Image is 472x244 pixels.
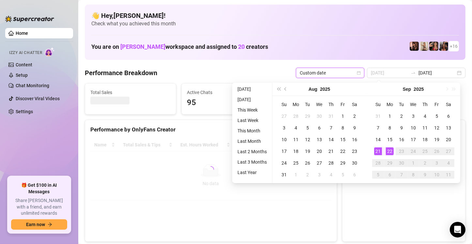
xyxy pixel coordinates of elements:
[278,122,290,134] td: 2025-08-03
[302,99,313,110] th: Tu
[85,68,157,77] h4: Performance Breakdown
[409,112,417,120] div: 3
[292,112,300,120] div: 28
[443,134,454,145] td: 2025-09-20
[374,171,382,179] div: 5
[431,99,443,110] th: Fr
[235,148,269,156] li: Last 2 Months
[349,134,360,145] td: 2025-08-16
[349,110,360,122] td: 2025-08-02
[313,145,325,157] td: 2025-08-20
[409,136,417,143] div: 17
[315,112,323,120] div: 30
[431,157,443,169] td: 2025-10-03
[337,157,349,169] td: 2025-08-29
[235,96,269,103] li: [DATE]
[325,122,337,134] td: 2025-08-07
[280,171,288,179] div: 31
[374,112,382,120] div: 31
[431,110,443,122] td: 2025-09-05
[48,222,52,227] span: arrow-right
[5,16,54,22] img: logo-BBDzfeDw.svg
[372,122,384,134] td: 2025-09-07
[384,99,396,110] th: Mo
[372,157,384,169] td: 2025-09-28
[431,122,443,134] td: 2025-09-12
[275,83,282,96] button: Last year (Control + left)
[339,147,347,155] div: 22
[304,159,312,167] div: 26
[407,169,419,181] td: 2025-10-08
[419,169,431,181] td: 2025-10-09
[278,157,290,169] td: 2025-08-24
[313,99,325,110] th: We
[304,124,312,132] div: 5
[325,145,337,157] td: 2025-08-21
[302,110,313,122] td: 2025-07-29
[235,169,269,176] li: Last Year
[302,134,313,145] td: 2025-08-12
[421,171,429,179] div: 9
[443,157,454,169] td: 2025-10-04
[290,145,302,157] td: 2025-08-18
[398,147,405,155] div: 23
[419,134,431,145] td: 2025-09-18
[411,70,416,75] span: swap-right
[337,134,349,145] td: 2025-08-15
[337,99,349,110] th: Fr
[396,110,407,122] td: 2025-09-02
[337,145,349,157] td: 2025-08-22
[351,171,358,179] div: 6
[386,171,394,179] div: 6
[351,147,358,155] div: 23
[313,122,325,134] td: 2025-08-06
[403,83,411,96] button: Choose a month
[238,43,245,50] span: 20
[443,110,454,122] td: 2025-09-06
[410,42,419,51] img: Dragonjen710 (@dragonjen)
[327,112,335,120] div: 31
[313,169,325,181] td: 2025-09-03
[419,110,431,122] td: 2025-09-04
[396,122,407,134] td: 2025-09-09
[315,171,323,179] div: 3
[304,112,312,120] div: 29
[372,134,384,145] td: 2025-09-14
[349,99,360,110] th: Sa
[45,47,55,57] img: AI Chatter
[339,136,347,143] div: 15
[90,89,171,96] span: Total Sales
[339,112,347,120] div: 1
[445,171,452,179] div: 11
[304,147,312,155] div: 19
[431,145,443,157] td: 2025-09-26
[398,136,405,143] div: 16
[91,20,459,27] span: Check what you achieved this month
[16,83,49,88] a: Chat Monitoring
[235,137,269,145] li: Last Month
[302,145,313,157] td: 2025-08-19
[235,116,269,124] li: Last Week
[384,169,396,181] td: 2025-10-06
[282,83,289,96] button: Previous month (PageUp)
[302,169,313,181] td: 2025-09-02
[396,145,407,157] td: 2025-09-23
[302,122,313,134] td: 2025-08-05
[372,169,384,181] td: 2025-10-05
[409,171,417,179] div: 8
[278,99,290,110] th: Su
[339,159,347,167] div: 29
[421,159,429,167] div: 2
[292,159,300,167] div: 25
[16,73,28,78] a: Setup
[235,158,269,166] li: Last 3 Months
[407,157,419,169] td: 2025-10-01
[325,99,337,110] th: Th
[398,171,405,179] div: 7
[443,145,454,157] td: 2025-09-27
[309,83,317,96] button: Choose a month
[327,159,335,167] div: 28
[280,136,288,143] div: 10
[396,157,407,169] td: 2025-09-30
[396,169,407,181] td: 2025-10-07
